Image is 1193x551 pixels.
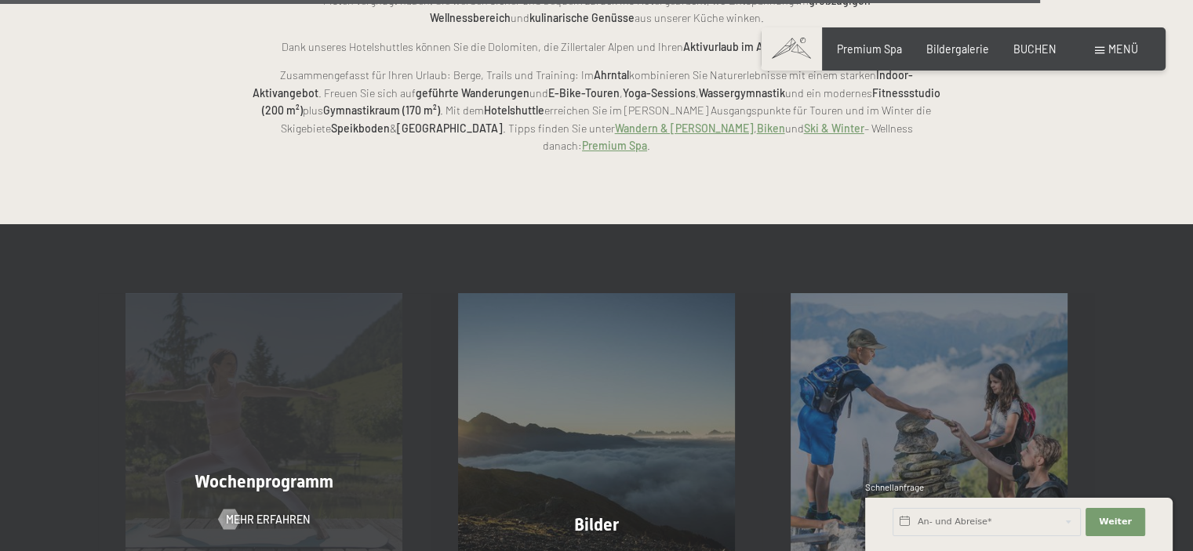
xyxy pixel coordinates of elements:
strong: Indoor-Aktivangebot [253,68,913,100]
strong: geführte Wanderungen [416,86,529,100]
strong: Speikboden [331,121,390,135]
strong: Gymnastikraum (170 m²) [323,103,440,117]
p: Zusammengefasst für Ihren Urlaub: Berge, Trails und Training: Im kombinieren Sie Naturerlebnisse ... [252,67,942,155]
a: Bildergalerie [926,42,989,56]
strong: [GEOGRAPHIC_DATA] [397,121,503,135]
span: Bilder [574,515,619,535]
a: Biken [757,121,785,135]
span: Schnellanfrage [865,482,924,492]
strong: Wassergymnastik [699,86,785,100]
a: BUCHEN [1013,42,1057,56]
a: Premium Spa [837,42,902,56]
span: Mehr erfahren [226,512,310,527]
strong: Yoga-Sessions [623,86,696,100]
strong: Hotelshuttle [484,103,544,117]
strong: Aktivurlaub im Ahrntal [683,40,791,53]
button: Weiter [1086,508,1145,536]
p: Dank unseres Hotelshuttles können Sie die Dolomiten, die Zillertaler Alpen und Ihren in vollen Zü... [252,38,942,56]
a: Ski & Winter [804,121,864,135]
a: Premium Spa [582,139,647,152]
strong: kulinarische Genüsse [529,11,635,24]
strong: E-Bike-Touren [548,86,620,100]
span: Weiter [1099,516,1132,528]
a: Wandern & [PERSON_NAME] [615,121,754,135]
span: Wochenprogramm [195,472,333,491]
strong: Ahrntal [594,68,629,82]
span: Menü [1108,42,1138,56]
